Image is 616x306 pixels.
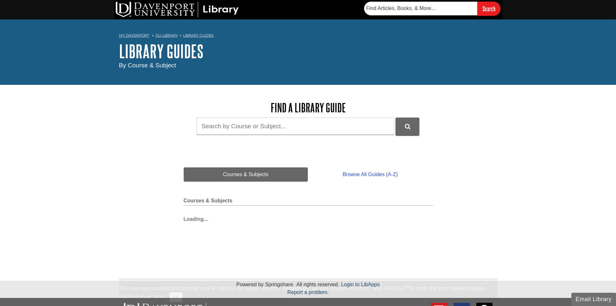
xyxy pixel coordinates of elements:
a: Read More [140,294,166,300]
img: DU Library [116,2,239,17]
h2: Courses & Subjects [184,198,433,206]
input: Search by Course or Subject... [197,118,394,135]
nav: breadcrumb [119,31,497,41]
a: Browse All Guides (A-Z) [308,167,432,182]
a: Courses & Subjects [184,167,308,182]
sup: TM [404,285,410,289]
sup: TM [368,285,373,289]
form: Searches DU Library's articles, books, and more [364,2,501,16]
input: Search [477,2,501,16]
button: Close [169,292,182,302]
i: Search Library Guides [405,124,410,130]
div: By Course & Subject [119,61,497,70]
h1: Library Guides [119,41,497,61]
a: My Davenport [119,33,149,38]
a: Library Guides [183,33,214,38]
div: This site uses cookies and records your IP address for usage statistics. Additionally, we use Goo... [119,285,497,302]
a: DU Library [156,33,178,38]
h2: Find a Library Guide [184,101,433,114]
button: Email Library [571,293,616,306]
div: Loading... [184,212,433,223]
input: Find Articles, Books, & More... [364,2,477,15]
